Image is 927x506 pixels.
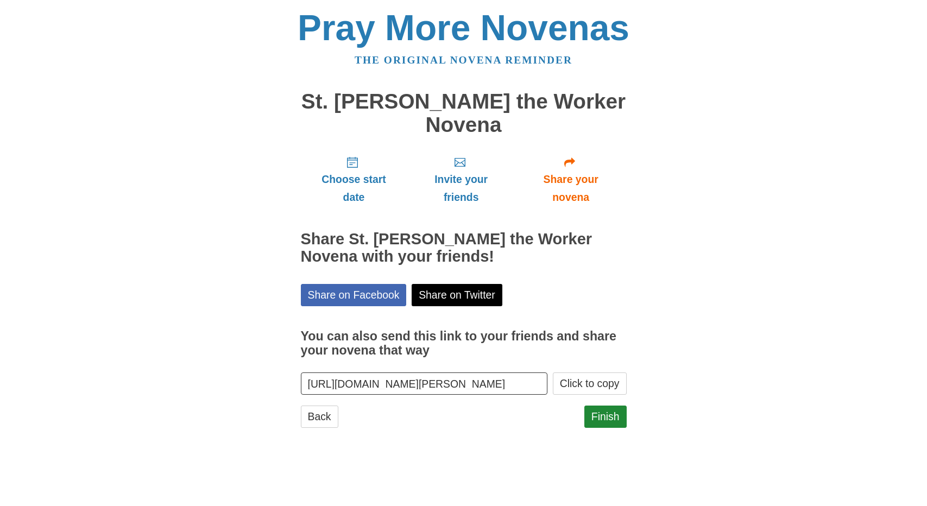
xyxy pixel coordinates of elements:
[301,330,627,357] h3: You can also send this link to your friends and share your novena that way
[301,231,627,265] h2: Share St. [PERSON_NAME] the Worker Novena with your friends!
[418,170,504,206] span: Invite your friends
[301,284,407,306] a: Share on Facebook
[412,284,502,306] a: Share on Twitter
[407,147,515,212] a: Invite your friends
[301,406,338,428] a: Back
[584,406,627,428] a: Finish
[515,147,627,212] a: Share your novena
[301,90,627,136] h1: St. [PERSON_NAME] the Worker Novena
[355,54,572,66] a: The original novena reminder
[298,8,629,48] a: Pray More Novenas
[526,170,616,206] span: Share your novena
[312,170,396,206] span: Choose start date
[301,147,407,212] a: Choose start date
[553,372,627,395] button: Click to copy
